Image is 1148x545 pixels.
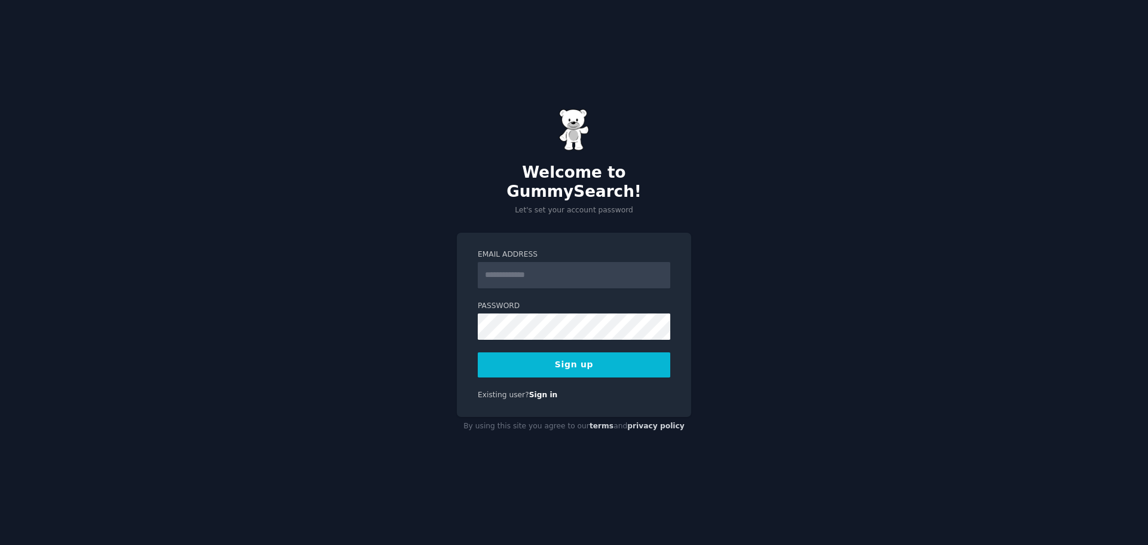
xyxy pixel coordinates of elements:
[478,249,670,260] label: Email Address
[478,352,670,377] button: Sign up
[590,422,613,430] a: terms
[457,163,691,201] h2: Welcome to GummySearch!
[478,301,670,312] label: Password
[478,391,529,399] span: Existing user?
[529,391,558,399] a: Sign in
[559,109,589,151] img: Gummy Bear
[457,417,691,436] div: By using this site you agree to our and
[627,422,685,430] a: privacy policy
[457,205,691,216] p: Let's set your account password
